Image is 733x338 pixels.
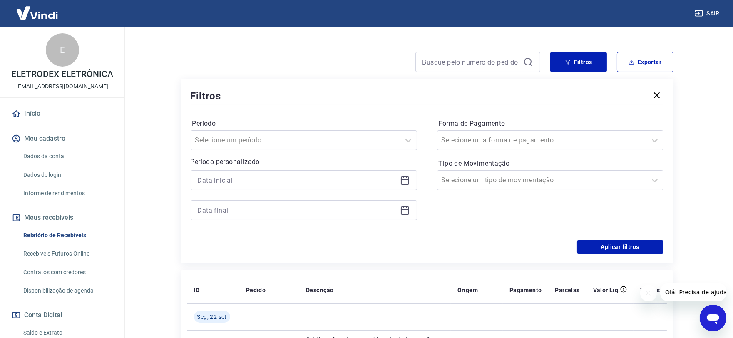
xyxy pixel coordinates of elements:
button: Conta Digital [10,306,114,324]
a: Início [10,104,114,123]
button: Meus recebíveis [10,209,114,227]
p: Valor Líq. [593,286,620,294]
p: ELETRODEX ELETRÔNICA [11,70,113,79]
img: Vindi [10,0,64,26]
a: Informe de rendimentos [20,185,114,202]
p: Período personalizado [191,157,417,167]
input: Data inicial [198,174,397,186]
label: Forma de Pagamento [439,119,662,129]
button: Exportar [617,52,673,72]
p: ID [194,286,200,294]
button: Filtros [550,52,607,72]
div: E [46,33,79,67]
iframe: Fechar mensagem [640,285,657,301]
button: Sair [693,6,723,21]
iframe: Botão para abrir a janela de mensagens [700,305,726,331]
p: Pedido [246,286,266,294]
label: Período [192,119,415,129]
a: Contratos com credores [20,264,114,281]
button: Meu cadastro [10,129,114,148]
a: Dados da conta [20,148,114,165]
a: Dados de login [20,167,114,184]
span: Olá! Precisa de ajuda? [5,6,70,12]
input: Busque pelo número do pedido [422,56,520,68]
a: Relatório de Recebíveis [20,227,114,244]
h5: Filtros [191,89,221,103]
p: Descrição [306,286,334,294]
a: Recebíveis Futuros Online [20,245,114,262]
a: Disponibilização de agenda [20,282,114,299]
p: [EMAIL_ADDRESS][DOMAIN_NAME] [16,82,108,91]
p: Parcelas [555,286,579,294]
span: Seg, 22 set [197,313,227,321]
p: Pagamento [509,286,542,294]
label: Tipo de Movimentação [439,159,662,169]
button: Aplicar filtros [577,240,663,253]
input: Data final [198,204,397,216]
p: Origem [457,286,478,294]
iframe: Mensagem da empresa [660,283,726,301]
